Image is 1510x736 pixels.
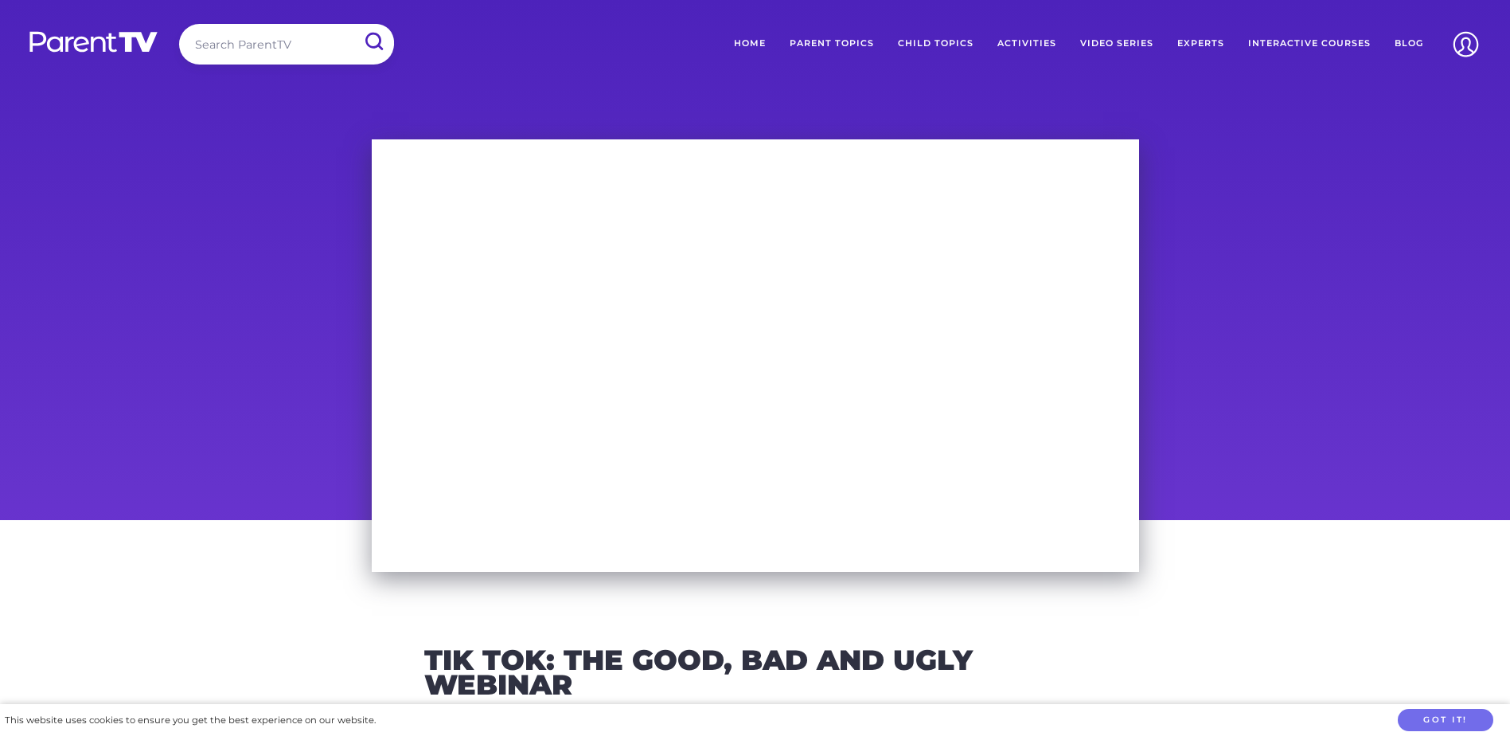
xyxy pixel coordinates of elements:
input: Search ParentTV [179,24,394,65]
div: This website uses cookies to ensure you get the best experience on our website. [5,712,376,729]
img: Account [1446,24,1486,65]
a: Child Topics [886,24,985,64]
a: Parent Topics [778,24,886,64]
a: Interactive Courses [1236,24,1383,64]
input: Submit [353,24,394,60]
a: Blog [1383,24,1435,64]
a: Video Series [1068,24,1165,64]
h2: Tik Tok: The Good, Bad and Ugly Webinar [424,648,1087,698]
a: Experts [1165,24,1236,64]
img: parenttv-logo-white.4c85aaf.svg [28,30,159,53]
a: Activities [985,24,1068,64]
a: Home [722,24,778,64]
button: Got it! [1398,709,1493,732]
